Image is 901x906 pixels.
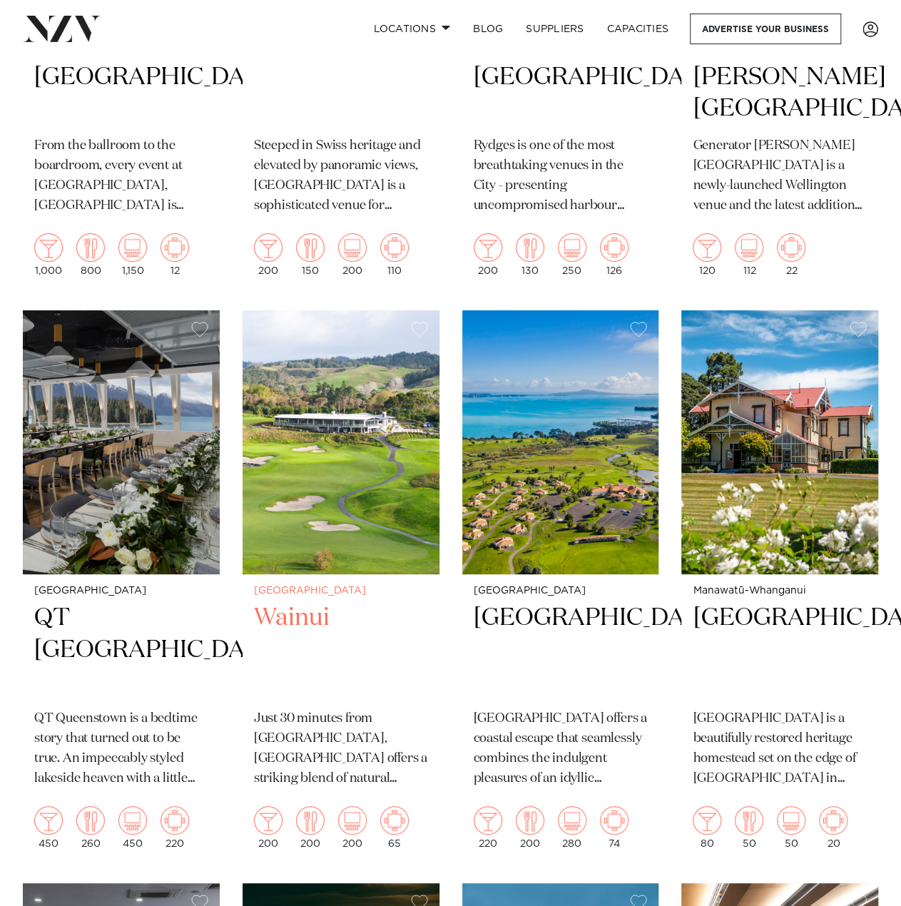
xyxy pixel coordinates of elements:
small: [GEOGRAPHIC_DATA] [474,586,648,596]
div: 200 [516,806,544,849]
div: 250 [558,233,586,276]
div: 20 [819,806,847,849]
p: From the ballroom to the boardroom, every event at [GEOGRAPHIC_DATA], [GEOGRAPHIC_DATA] is distin... [34,136,208,216]
img: theatre.png [558,806,586,835]
div: 80 [693,806,721,849]
p: Just 30 minutes from [GEOGRAPHIC_DATA], [GEOGRAPHIC_DATA] offers a striking blend of natural sere... [254,709,428,789]
h2: Generator [PERSON_NAME][GEOGRAPHIC_DATA] [693,29,867,126]
h2: [GEOGRAPHIC_DATA], [GEOGRAPHIC_DATA] [34,29,208,126]
img: dining.png [516,233,544,262]
h2: Rydges [GEOGRAPHIC_DATA] [474,29,648,126]
img: theatre.png [735,233,763,262]
img: dining.png [76,233,105,262]
a: [GEOGRAPHIC_DATA] [GEOGRAPHIC_DATA] [GEOGRAPHIC_DATA] offers a coastal escape that seamlessly com... [462,310,659,860]
div: 12 [161,233,189,276]
div: 50 [777,806,805,849]
a: Advertise your business [690,14,841,44]
img: nzv-logo.png [23,16,101,41]
img: theatre.png [338,806,367,835]
h2: Wainui [254,602,428,698]
div: 800 [76,233,105,276]
div: 220 [161,806,189,849]
img: dining.png [296,233,325,262]
div: 1,150 [118,233,147,276]
div: 200 [296,806,325,849]
img: cocktail.png [693,806,721,835]
div: 200 [474,233,502,276]
img: cocktail.png [474,233,502,262]
div: 65 [380,806,409,849]
img: cocktail.png [693,233,721,262]
h2: [GEOGRAPHIC_DATA] [693,602,867,698]
img: dining.png [76,806,105,835]
img: dining.png [516,806,544,835]
div: 280 [558,806,586,849]
p: QT Queenstown is a bedtime story that turned out to be true. An impeccably styled lakeside heaven... [34,709,208,789]
img: cocktail.png [254,806,282,835]
img: theatre.png [118,806,147,835]
p: Steeped in Swiss heritage and elevated by panoramic views, [GEOGRAPHIC_DATA] is a sophisticated v... [254,136,428,216]
div: 22 [777,233,805,276]
a: [GEOGRAPHIC_DATA] Wainui Just 30 minutes from [GEOGRAPHIC_DATA], [GEOGRAPHIC_DATA] offers a strik... [243,310,439,860]
small: Manawatū-Whanganui [693,586,867,596]
div: 112 [735,233,763,276]
div: 200 [254,233,282,276]
p: [GEOGRAPHIC_DATA] is a beautifully restored heritage homestead set on the edge of [GEOGRAPHIC_DAT... [693,709,867,789]
img: theatre.png [338,233,367,262]
a: SUPPLIERS [514,14,595,44]
img: meeting.png [819,806,847,835]
img: meeting.png [600,806,628,835]
img: dining.png [296,806,325,835]
small: [GEOGRAPHIC_DATA] [34,586,208,596]
div: 150 [296,233,325,276]
div: 200 [338,233,367,276]
div: 50 [735,806,763,849]
div: 126 [600,233,628,276]
img: cocktail.png [34,806,63,835]
div: 1,000 [34,233,63,276]
a: Manawatū-Whanganui [GEOGRAPHIC_DATA] [GEOGRAPHIC_DATA] is a beautifully restored heritage homeste... [681,310,878,860]
h2: [GEOGRAPHIC_DATA] [254,29,428,126]
div: 260 [76,806,105,849]
h2: [GEOGRAPHIC_DATA] [474,602,648,698]
img: cocktail.png [254,233,282,262]
img: theatre.png [118,233,147,262]
div: 110 [380,233,409,276]
a: Capacities [596,14,681,44]
div: 200 [254,806,282,849]
img: cocktail.png [34,233,63,262]
a: [GEOGRAPHIC_DATA] QT [GEOGRAPHIC_DATA] QT Queenstown is a bedtime story that turned out to be tru... [23,310,220,860]
p: Generator [PERSON_NAME][GEOGRAPHIC_DATA] is a newly-launched Wellington venue and the latest addi... [693,136,867,216]
img: meeting.png [380,806,409,835]
div: 220 [474,806,502,849]
div: 450 [118,806,147,849]
img: dining.png [735,806,763,835]
p: Rydges is one of the most breathtaking venues in the City - presenting uncompromised harbour view... [474,136,648,216]
img: cocktail.png [474,806,502,835]
img: theatre.png [777,806,805,835]
h2: QT [GEOGRAPHIC_DATA] [34,602,208,698]
a: BLOG [462,14,514,44]
img: meeting.png [600,233,628,262]
div: 120 [693,233,721,276]
img: meeting.png [777,233,805,262]
img: meeting.png [161,233,189,262]
small: [GEOGRAPHIC_DATA] [254,586,428,596]
div: 74 [600,806,628,849]
img: theatre.png [558,233,586,262]
p: [GEOGRAPHIC_DATA] offers a coastal escape that seamlessly combines the indulgent pleasures of an ... [474,709,648,789]
img: meeting.png [380,233,409,262]
a: Locations [362,14,462,44]
div: 130 [516,233,544,276]
div: 200 [338,806,367,849]
div: 450 [34,806,63,849]
img: meeting.png [161,806,189,835]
